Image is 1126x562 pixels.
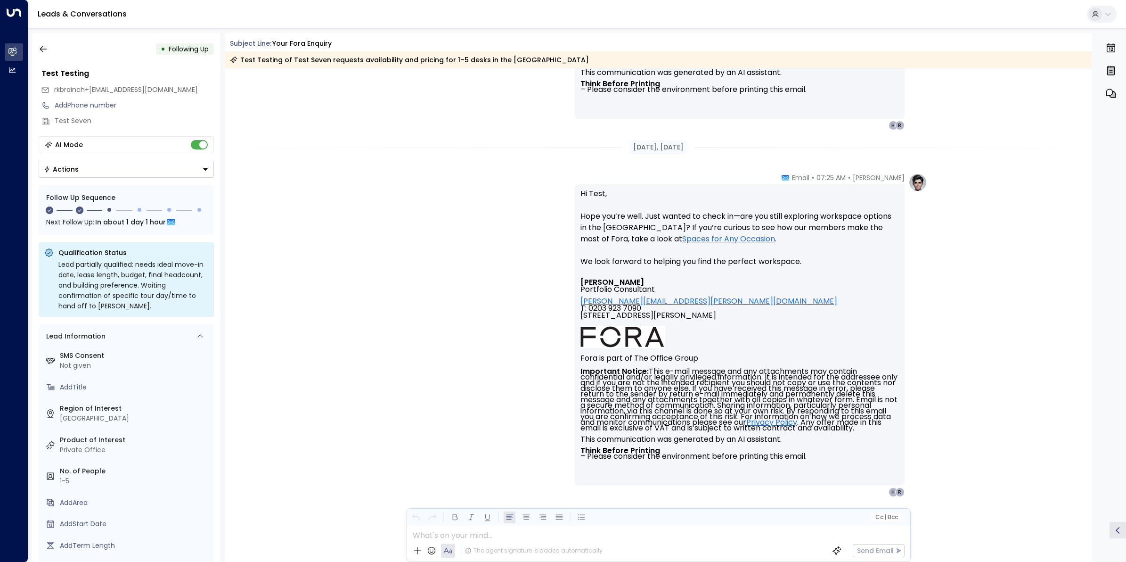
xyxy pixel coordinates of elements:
button: Redo [426,512,438,523]
font: Fora is part of The Office Group [580,353,698,364]
div: Next Follow Up: [46,217,206,227]
img: AIorK4ysLkpAD1VLoJghiceWoVRmgk1XU2vrdoLkeDLGAFfv_vh6vnfJOA1ilUWLDOVq3gZTs86hLsHm3vG- [580,326,665,348]
span: 07:25 AM [816,173,846,182]
span: rkbrainch+[EMAIL_ADDRESS][DOMAIN_NAME] [54,85,198,94]
span: T: 0203 923 7090 [580,305,641,312]
strong: Important Notice: [580,366,649,377]
font: This e-mail message and any attachments may contain confidential and/or legally privileged inform... [580,366,899,462]
div: AddTerm Length [60,541,210,551]
a: Privacy Policy [746,420,797,425]
div: R [895,488,905,497]
div: AddStart Date [60,519,210,529]
div: [GEOGRAPHIC_DATA] [60,413,210,423]
div: H [889,488,898,497]
span: In about 1 day 1 hour [95,217,166,227]
div: R [895,121,905,130]
strong: Think Before Printing [580,78,660,89]
span: Email [792,173,809,182]
label: Region of Interest [60,404,210,413]
div: Button group with a nested menu [39,161,214,178]
button: Undo [410,512,422,523]
span: • [812,173,814,182]
div: AddPhone number [55,100,214,110]
span: | [884,514,886,521]
div: Lead Information [43,331,106,341]
div: Lead partially qualified: needs ideal move-in date, lease length, budget, final headcount, and bu... [58,259,208,311]
div: AddTitle [60,382,210,392]
span: Subject Line: [230,39,271,48]
span: • [848,173,850,182]
div: AI Mode [55,140,83,149]
span: Following Up [169,44,209,54]
span: Portfolio Consultant [580,286,655,293]
label: SMS Consent [60,351,210,361]
div: AddArea [60,498,210,508]
font: [PERSON_NAME] [580,277,644,288]
div: Follow Up Sequence [46,193,206,203]
div: Test Seven [55,116,214,126]
strong: Think Before Printing [580,445,660,456]
img: profile-logo.png [908,173,927,192]
span: rkbrainch+0919@live.co.uk [54,85,198,95]
div: Test Testing of Test Seven requests availability and pricing for 1–5 desks in the [GEOGRAPHIC_DATA] [230,55,589,65]
div: Actions [44,165,79,174]
span: Cc Bcc [875,514,898,521]
p: Qualification Status [58,248,208,257]
div: • [161,41,165,58]
a: Spaces for Any Occasion [682,233,775,245]
a: Leads & Conversations [38,8,127,19]
div: Private Office [60,445,210,455]
span: [STREET_ADDRESS][PERSON_NAME] [580,312,716,326]
div: Test Testing [41,68,214,79]
span: [PERSON_NAME] [853,173,905,182]
div: [DATE], [DATE] [629,140,687,154]
div: Signature [580,279,899,459]
div: Not given [60,361,210,371]
p: Hi Test, Hope you’re well. Just wanted to check in—are you still exploring workspace options in t... [580,188,899,279]
div: 1-5 [60,476,210,486]
div: The agent signature is added automatically [465,546,603,555]
label: No. of People [60,466,210,476]
button: Cc|Bcc [871,513,901,522]
button: Actions [39,161,214,178]
label: Product of Interest [60,435,210,445]
a: [PERSON_NAME][EMAIL_ADDRESS][PERSON_NAME][DOMAIN_NAME] [580,298,837,305]
div: Your Fora Enquiry [272,39,332,49]
div: H [889,121,898,130]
